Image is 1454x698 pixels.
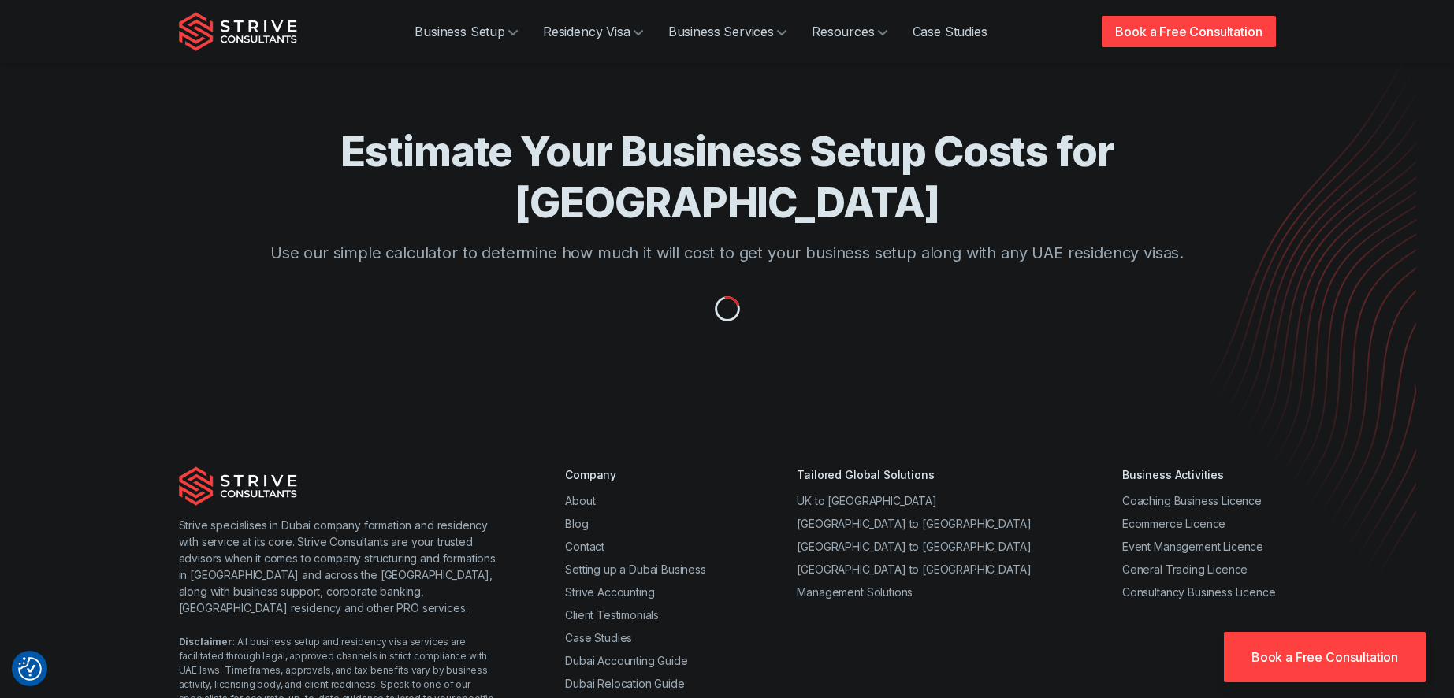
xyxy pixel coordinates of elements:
p: Strive specialises in Dubai company formation and residency with service at its core. Strive Cons... [179,517,503,616]
a: Business Services [656,16,799,47]
a: Case Studies [900,16,1000,47]
a: [GEOGRAPHIC_DATA] to [GEOGRAPHIC_DATA] [797,517,1031,530]
img: Strive Consultants [179,12,297,51]
a: Case Studies [565,631,632,644]
div: Business Activities [1122,466,1276,483]
a: About [565,494,595,507]
a: General Trading Licence [1122,562,1248,576]
div: Tailored Global Solutions [797,466,1031,483]
h1: Estimate Your Business Setup Costs for [GEOGRAPHIC_DATA] [242,126,1213,228]
div: Company [565,466,706,483]
a: Resources [799,16,900,47]
strong: Disclaimer [179,636,232,648]
button: Consent Preferences [18,657,42,681]
a: [GEOGRAPHIC_DATA] to [GEOGRAPHIC_DATA] [797,540,1031,553]
a: Blog [565,517,588,530]
a: Consultancy Business Licence [1122,585,1276,599]
img: Strive Consultants [179,466,297,506]
a: Contact [565,540,604,553]
a: [GEOGRAPHIC_DATA] to [GEOGRAPHIC_DATA] [797,562,1031,576]
a: Management Solutions [797,585,913,599]
p: Use our simple calculator to determine how much it will cost to get your business setup along wit... [242,241,1213,265]
a: Coaching Business Licence [1122,494,1262,507]
a: Strive Accounting [565,585,654,599]
a: Residency Visa [530,16,656,47]
a: Client Testimonials [565,608,659,622]
a: Business Setup [402,16,530,47]
a: Book a Free Consultation [1224,632,1426,682]
a: Dubai Accounting Guide [565,654,687,667]
a: Event Management Licence [1122,540,1263,553]
a: Dubai Relocation Guide [565,677,684,690]
a: Book a Free Consultation [1102,16,1275,47]
a: Setting up a Dubai Business [565,562,706,576]
a: Ecommerce Licence [1122,517,1225,530]
img: Revisit consent button [18,657,42,681]
a: UK to [GEOGRAPHIC_DATA] [797,494,936,507]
